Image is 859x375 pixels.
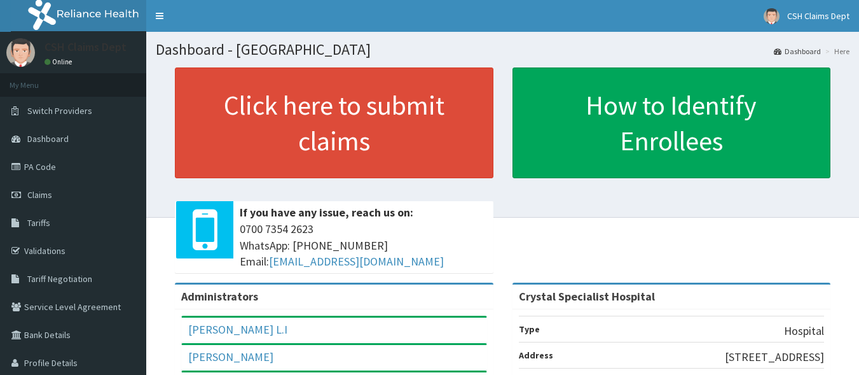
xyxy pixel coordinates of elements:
span: Switch Providers [27,105,92,117]
a: [EMAIL_ADDRESS][DOMAIN_NAME] [269,254,444,269]
b: Administrators [181,289,258,304]
span: Claims [27,189,52,201]
p: CSH Claims Dept [45,41,127,53]
p: [STREET_ADDRESS] [725,349,824,365]
p: Hospital [784,323,824,339]
b: If you have any issue, reach us on: [240,205,413,220]
span: CSH Claims Dept [787,10,849,22]
a: [PERSON_NAME] [188,350,273,364]
a: Online [45,57,75,66]
a: Dashboard [774,46,821,57]
a: [PERSON_NAME] L.I [188,322,287,337]
b: Address [519,350,553,361]
span: Tariffs [27,217,50,229]
span: Tariff Negotiation [27,273,92,285]
li: Here [822,46,849,57]
strong: Crystal Specialist Hospital [519,289,655,304]
b: Type [519,323,540,335]
a: How to Identify Enrollees [512,67,831,178]
h1: Dashboard - [GEOGRAPHIC_DATA] [156,41,849,58]
a: Click here to submit claims [175,67,493,178]
img: User Image [764,8,780,24]
img: User Image [6,38,35,67]
span: 0700 7354 2623 WhatsApp: [PHONE_NUMBER] Email: [240,221,487,270]
span: Dashboard [27,133,69,145]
